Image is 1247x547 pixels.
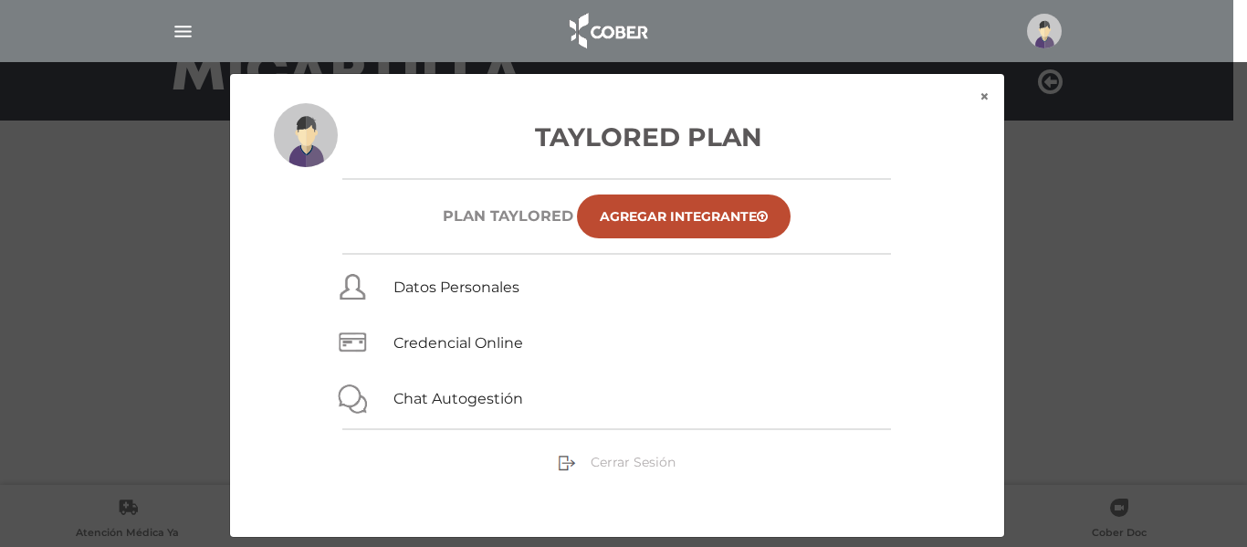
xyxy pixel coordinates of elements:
h3: Taylored Plan [274,118,960,156]
img: sign-out.png [558,454,576,472]
img: Cober_menu-lines-white.svg [172,20,194,43]
a: Cerrar Sesión [558,453,676,469]
a: Credencial Online [393,334,523,352]
img: logo_cober_home-white.png [560,9,655,53]
a: Datos Personales [393,279,519,296]
span: Cerrar Sesión [591,454,676,470]
button: × [965,74,1004,120]
img: profile-placeholder.svg [274,103,338,167]
a: Chat Autogestión [393,390,523,407]
img: profile-placeholder.svg [1027,14,1062,48]
a: Agregar Integrante [577,195,791,238]
h6: Plan TAYLORED [443,207,573,225]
